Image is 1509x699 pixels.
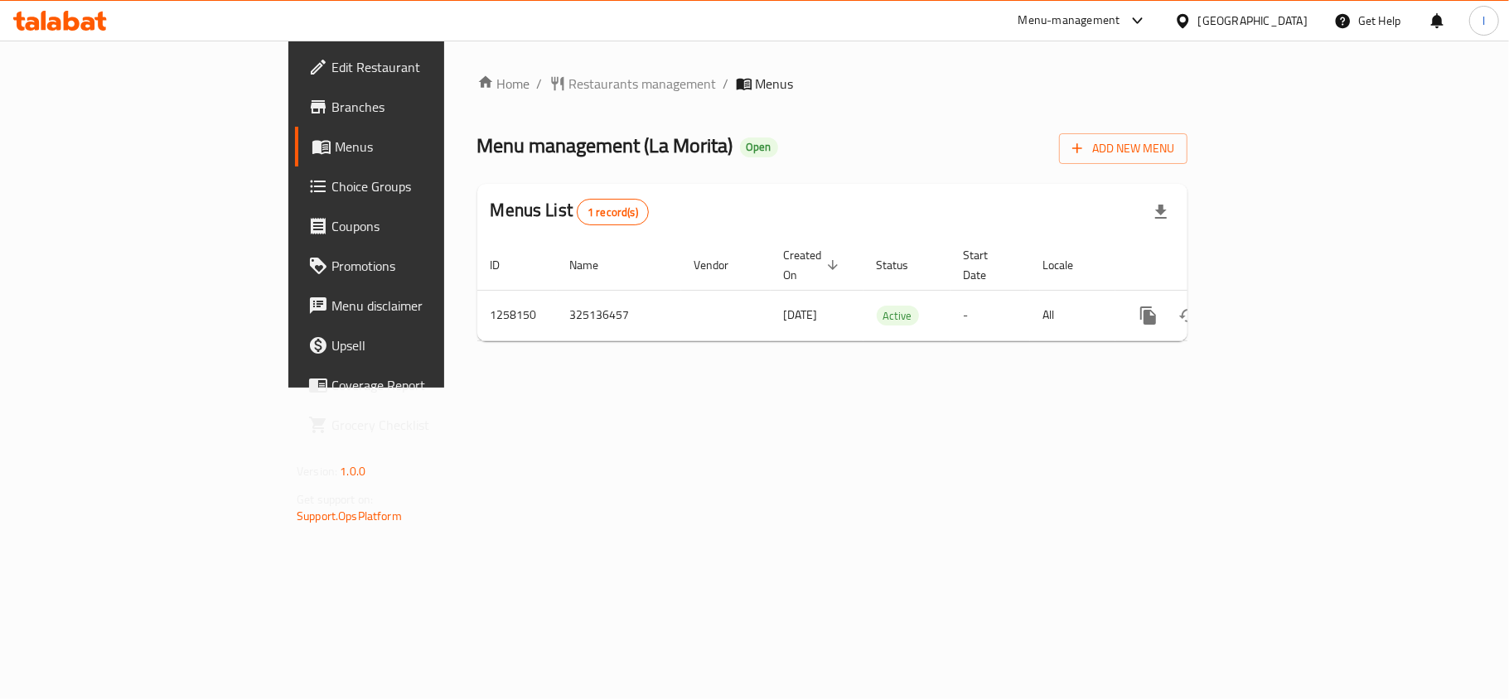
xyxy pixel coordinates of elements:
[491,255,522,275] span: ID
[331,97,527,117] span: Branches
[784,245,844,285] span: Created On
[577,199,649,225] div: Total records count
[784,304,818,325] span: [DATE]
[295,127,540,166] a: Menus
[331,57,527,77] span: Edit Restaurant
[491,198,649,225] h2: Menus List
[295,47,540,87] a: Edit Restaurant
[331,296,527,316] span: Menu disclaimer
[723,74,729,94] li: /
[740,137,778,157] div: Open
[557,290,681,340] td: 325136457
[295,246,540,286] a: Promotions
[331,256,527,276] span: Promotions
[295,405,540,445] a: Grocery Checklist
[331,375,527,395] span: Coverage Report
[331,176,527,196] span: Choice Groups
[1115,240,1301,291] th: Actions
[295,286,540,325] a: Menu disclaimer
[1018,11,1120,31] div: Menu-management
[477,74,1187,94] nav: breadcrumb
[1141,192,1181,232] div: Export file
[1043,255,1095,275] span: Locale
[295,87,540,127] a: Branches
[297,489,373,510] span: Get support on:
[340,460,365,482] span: 1.0.0
[694,255,751,275] span: Vendor
[1482,12,1485,30] span: l
[297,505,402,527] a: Support.OpsPlatform
[964,245,1010,285] span: Start Date
[477,240,1301,341] table: enhanced table
[1030,290,1115,340] td: All
[295,166,540,206] a: Choice Groups
[331,415,527,435] span: Grocery Checklist
[1059,133,1187,164] button: Add New Menu
[331,216,527,236] span: Coupons
[295,325,540,365] a: Upsell
[331,335,527,355] span: Upsell
[950,290,1030,340] td: -
[477,127,733,164] span: Menu management ( La Morita )
[1129,296,1168,335] button: more
[335,137,527,157] span: Menus
[1198,12,1308,30] div: [GEOGRAPHIC_DATA]
[295,365,540,405] a: Coverage Report
[1168,296,1208,335] button: Change Status
[569,74,717,94] span: Restaurants management
[549,74,717,94] a: Restaurants management
[877,306,919,325] span: Active
[756,74,794,94] span: Menus
[877,306,919,325] div: Active
[578,205,648,220] span: 1 record(s)
[295,206,540,246] a: Coupons
[877,255,931,275] span: Status
[740,140,778,154] span: Open
[1072,138,1174,159] span: Add New Menu
[570,255,621,275] span: Name
[297,460,337,482] span: Version:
